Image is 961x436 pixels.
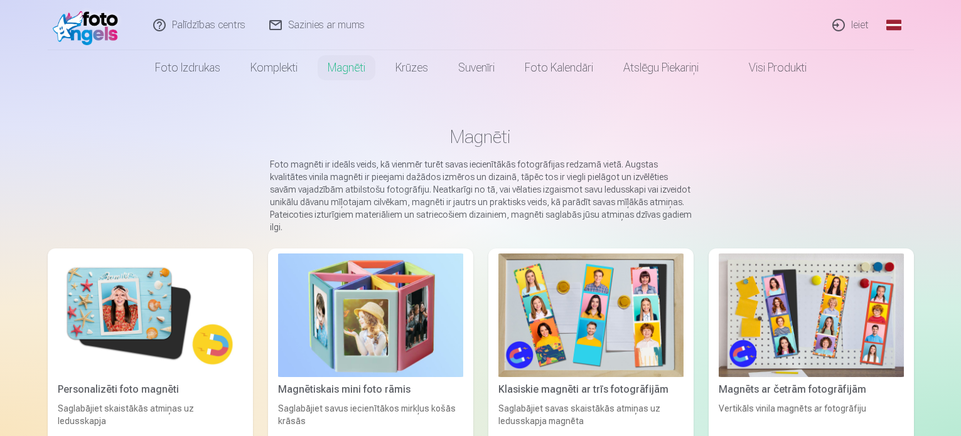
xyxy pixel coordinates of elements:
div: Klasiskie magnēti ar trīs fotogrāfijām [493,382,689,397]
div: Magnēts ar četrām fotogrāfijām [714,382,909,397]
img: Personalizēti foto magnēti [58,253,243,377]
a: Visi produkti [714,50,822,85]
div: Saglabājiet skaistākās atmiņas uz ledusskapja [53,402,248,427]
h1: Magnēti [58,125,904,148]
a: Suvenīri [443,50,510,85]
a: Komplekti [235,50,313,85]
a: Foto izdrukas [140,50,235,85]
img: /fa1 [53,5,125,45]
a: Krūzes [380,50,443,85]
p: Foto magnēti ir ideāls veids, kā vienmēr turēt savas iecienītākās fotogrāfijas redzamā vietā. Aug... [270,158,692,233]
img: Magnēts ar četrām fotogrāfijām [719,253,904,377]
img: Klasiskie magnēti ar trīs fotogrāfijām [498,253,684,377]
div: Magnētiskais mini foto rāmis [273,382,468,397]
div: Saglabājiet savus iecienītākos mirkļus košās krāsās [273,402,468,427]
a: Atslēgu piekariņi [608,50,714,85]
a: Magnēti [313,50,380,85]
div: Saglabājiet savas skaistākās atmiņas uz ledusskapja magnēta [493,402,689,427]
img: Magnētiskais mini foto rāmis [278,253,463,377]
div: Personalizēti foto magnēti [53,382,248,397]
div: Vertikāls vinila magnēts ar fotogrāfiju [714,402,909,427]
a: Foto kalendāri [510,50,608,85]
